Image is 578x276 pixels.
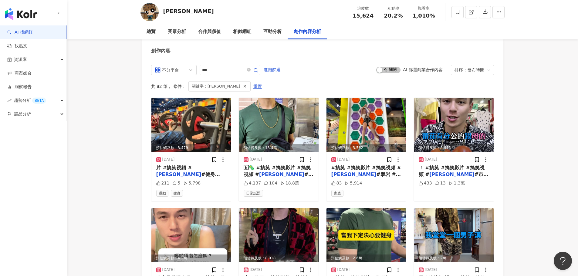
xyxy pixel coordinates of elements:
mark: [PERSON_NAME] [429,171,475,177]
div: 5,914 [345,180,362,186]
div: 433 [419,180,432,186]
button: 進階篩選 [263,65,281,75]
div: AI 篩選商業合作內容 [403,67,442,72]
span: 進階篩選 [264,65,281,75]
div: BETA [32,98,46,104]
div: 合作與價值 [198,28,221,35]
span: 家庭 [331,190,343,197]
div: post-image預估觸及數：2萬 [414,208,494,262]
div: 不分平台 [162,65,182,75]
div: [DATE] [425,157,437,162]
img: post-image [151,98,231,152]
span: #搞笑 #搞笑影片 #搞笑視頻 # [331,165,401,171]
a: searchAI 找網紅 [7,29,33,35]
img: post-image [414,208,494,262]
div: 排序：發布時間 [455,65,485,75]
div: 5,798 [183,180,201,186]
div: [DATE] [162,267,175,272]
div: [DATE] [425,267,437,272]
div: 總覽 [147,28,156,35]
span: 片 #搞笑視頻 # [156,165,192,171]
img: logo [5,8,37,20]
div: 18.8萬 [280,180,299,186]
img: post-image [326,208,406,262]
div: 觀看率 [412,5,435,12]
div: 5 [172,180,180,186]
div: post-image預估觸及數：2.6萬 [326,208,406,262]
div: 預估觸及數：3,562 [326,144,406,152]
span: 1,010% [412,13,435,19]
div: 83 [331,180,342,186]
div: post-image預估觸及數：8,648 [414,98,494,152]
span: 15,624 [353,12,374,19]
div: 預估觸及數：4.2萬 [151,254,231,262]
div: [DATE] [250,267,262,272]
span: close-circle [247,67,251,73]
img: post-image [151,208,231,262]
div: 共 82 筆 ， 條件： [151,81,494,91]
div: post-image預估觸及數：13.4萬 [239,98,319,152]
mark: [PERSON_NAME] [156,171,201,177]
div: 互動率 [382,5,405,12]
img: post-image [414,98,494,152]
div: 互動分析 [263,28,282,35]
div: 受眾分析 [168,28,186,35]
div: 211 [156,180,170,186]
a: 商案媒合 [7,70,32,76]
div: 預估觸及數：2萬 [414,254,494,262]
div: 13 [435,180,446,186]
div: [DATE] [337,267,350,272]
span: 競品分析 [14,107,31,121]
div: 1.3萬 [449,180,465,186]
span: 健身 [171,190,183,197]
div: 追蹤數 [352,5,375,12]
div: 相似網紅 [233,28,251,35]
div: [DATE] [337,157,350,162]
span: ！ #搞笑 #搞笑影片 #搞笑視頻 # [419,165,485,177]
div: [DATE] [250,157,262,162]
span: close-circle [247,68,251,71]
div: [DATE] [162,157,175,162]
span: 🇧🦠 #搞笑 #搞笑影片 #搞笑視頻 # [244,165,311,177]
span: rise [7,98,12,103]
span: 關鍵字：[PERSON_NAME] [192,83,240,90]
a: 洞察報告 [7,84,32,90]
div: 104 [264,180,277,186]
div: 預估觸及數：2.6萬 [326,254,406,262]
img: KOL Avatar [140,3,159,21]
span: 日常話題 [244,190,263,197]
div: 預估觸及數：13.4萬 [239,144,319,152]
button: 重置 [253,81,262,91]
img: post-image [239,208,319,262]
span: 運動 [156,190,168,197]
div: post-image預估觸及數：3,562 [326,98,406,152]
div: 4,137 [244,180,261,186]
div: 創作內容 [151,48,171,54]
div: post-image預估觸及數：4.2萬 [151,208,231,262]
div: 預估觸及數：8,918 [239,254,319,262]
iframe: Help Scout Beacon - Open [554,252,572,270]
span: 重置 [253,82,262,91]
div: 創作內容分析 [294,28,321,35]
span: 20.2% [384,13,403,19]
mark: [PERSON_NAME] [259,171,304,177]
div: [PERSON_NAME] [163,7,214,15]
mark: [PERSON_NAME] [331,171,377,177]
span: 資源庫 [14,53,27,66]
div: post-image預估觸及數：3,479 [151,98,231,152]
div: 預估觸及數：3,479 [151,144,231,152]
div: 預估觸及數：8,648 [414,144,494,152]
span: 趨勢分析 [14,94,46,107]
div: post-image預估觸及數：8,918 [239,208,319,262]
img: post-image [239,98,319,152]
a: 找貼文 [7,43,27,49]
img: post-image [326,98,406,152]
span: #攀岩 #跳樓機 [331,171,401,184]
